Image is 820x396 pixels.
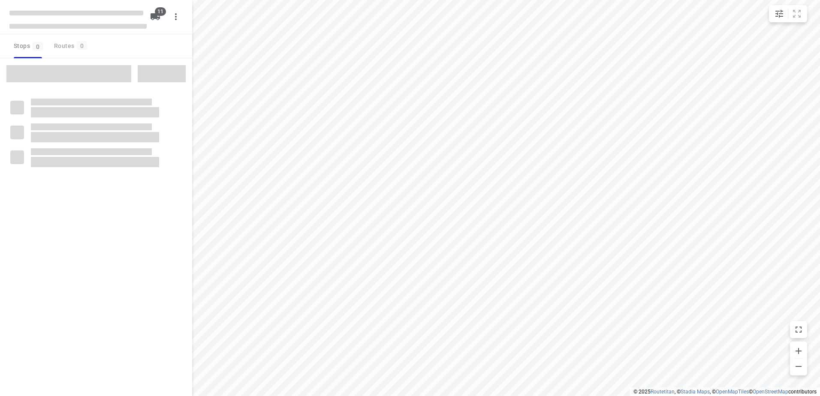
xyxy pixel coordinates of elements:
[651,389,675,395] a: Routetitan
[716,389,749,395] a: OpenMapTiles
[753,389,788,395] a: OpenStreetMap
[633,389,817,395] li: © 2025 , © , © © contributors
[769,5,807,22] div: small contained button group
[681,389,710,395] a: Stadia Maps
[771,5,788,22] button: Map settings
